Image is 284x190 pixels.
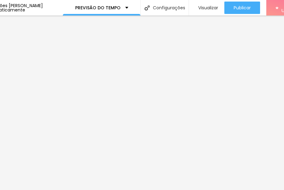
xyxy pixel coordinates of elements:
img: Ícone [144,5,150,11]
font: Configurações [153,6,185,10]
p: PREVISÃO DO TEMPO [75,6,121,10]
span: Publicar [234,5,251,10]
button: Publicar [224,2,260,14]
span: Visualizar [198,5,218,10]
button: Visualizar [189,2,224,14]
